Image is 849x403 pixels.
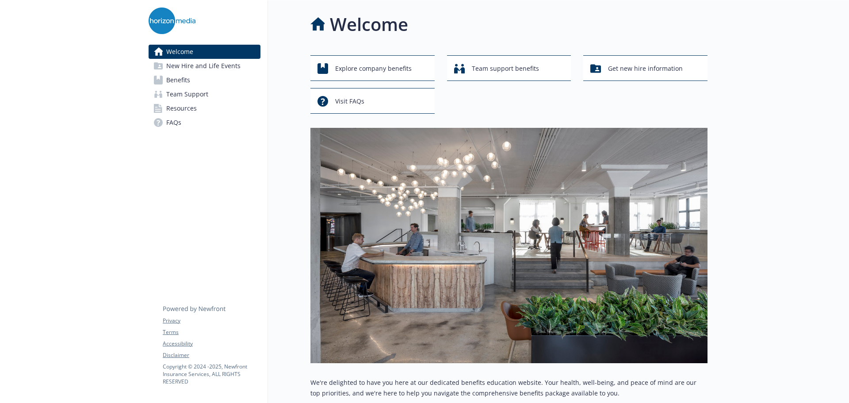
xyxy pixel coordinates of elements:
[149,101,260,115] a: Resources
[583,55,707,81] button: Get new hire information
[166,45,193,59] span: Welcome
[166,115,181,130] span: FAQs
[149,115,260,130] a: FAQs
[166,73,190,87] span: Benefits
[163,317,260,325] a: Privacy
[447,55,571,81] button: Team support benefits
[149,87,260,101] a: Team Support
[310,55,435,81] button: Explore company benefits
[149,59,260,73] a: New Hire and Life Events
[163,363,260,385] p: Copyright © 2024 - 2025 , Newfront Insurance Services, ALL RIGHTS RESERVED
[166,87,208,101] span: Team Support
[310,128,707,363] img: overview page banner
[163,328,260,336] a: Terms
[335,93,364,110] span: Visit FAQs
[149,45,260,59] a: Welcome
[310,377,707,399] p: We're delighted to have you here at our dedicated benefits education website. Your health, well-b...
[163,340,260,348] a: Accessibility
[310,88,435,114] button: Visit FAQs
[335,60,412,77] span: Explore company benefits
[608,60,683,77] span: Get new hire information
[472,60,539,77] span: Team support benefits
[149,73,260,87] a: Benefits
[166,101,197,115] span: Resources
[330,11,408,38] h1: Welcome
[163,351,260,359] a: Disclaimer
[166,59,241,73] span: New Hire and Life Events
